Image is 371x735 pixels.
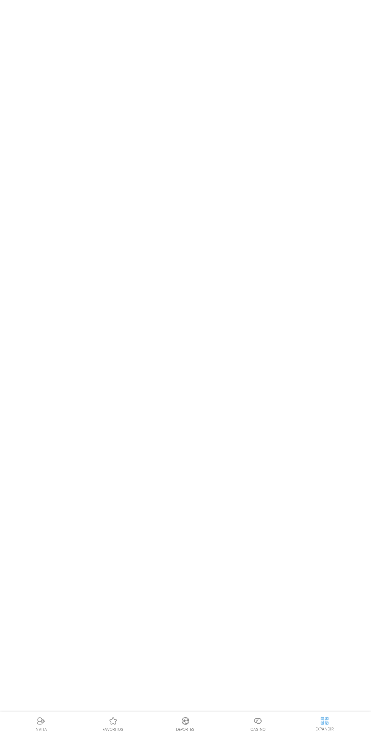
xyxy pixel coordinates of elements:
img: hide [320,716,329,726]
a: ReferralReferralINVITA [5,715,77,732]
img: Casino Favoritos [109,716,118,726]
p: Deportes [176,727,195,732]
img: Casino [253,716,262,726]
p: favoritos [103,727,123,732]
a: DeportesDeportesDeportes [149,715,221,732]
a: Casino FavoritosCasino Favoritosfavoritos [77,715,149,732]
p: Casino [251,727,265,732]
p: EXPANDIR [315,726,334,732]
a: CasinoCasinoCasino [222,715,294,732]
img: Deportes [181,716,190,726]
p: INVITA [34,727,47,732]
img: Referral [36,716,45,726]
